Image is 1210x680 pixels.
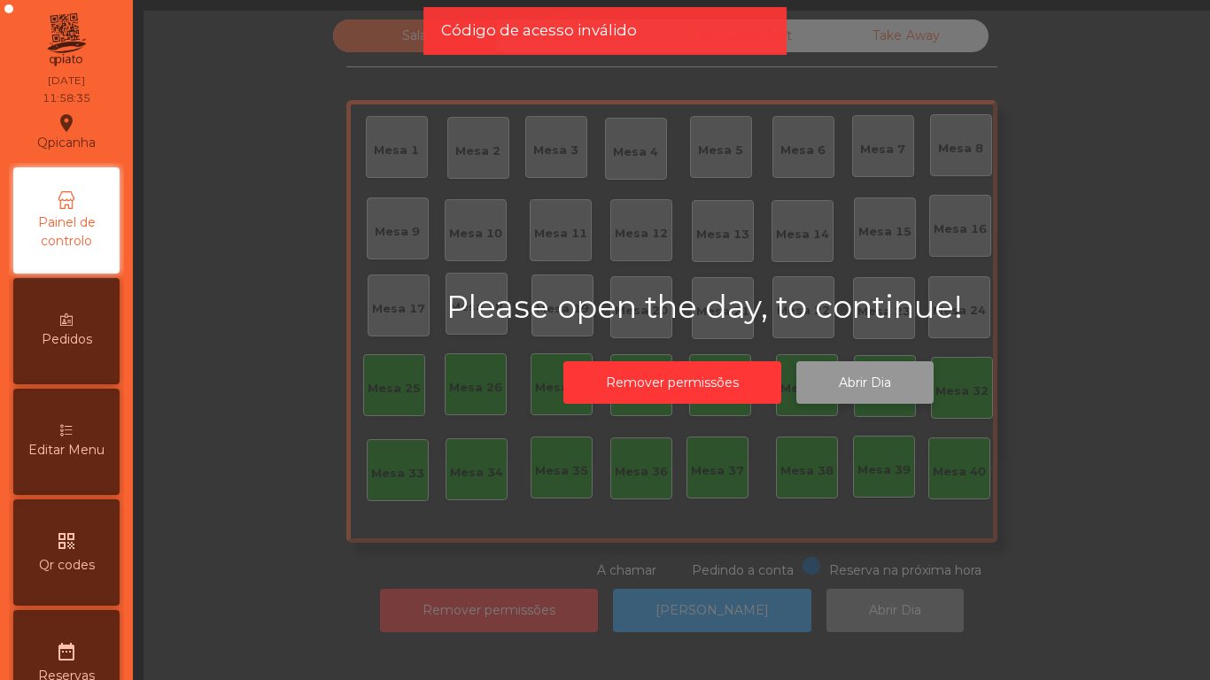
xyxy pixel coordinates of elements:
[39,556,95,575] span: Qr codes
[563,361,781,405] button: Remover permissões
[446,289,1051,326] h2: Please open the day, to continue!
[37,110,96,154] div: Qpicanha
[28,441,105,460] span: Editar Menu
[42,330,92,349] span: Pedidos
[48,73,85,89] div: [DATE]
[56,112,77,134] i: location_on
[56,530,77,552] i: qr_code
[44,9,88,71] img: qpiato
[796,361,934,405] button: Abrir Dia
[56,641,77,662] i: date_range
[18,213,115,251] span: Painel de controlo
[43,90,90,106] div: 11:58:35
[441,19,637,42] span: Código de acesso inválido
